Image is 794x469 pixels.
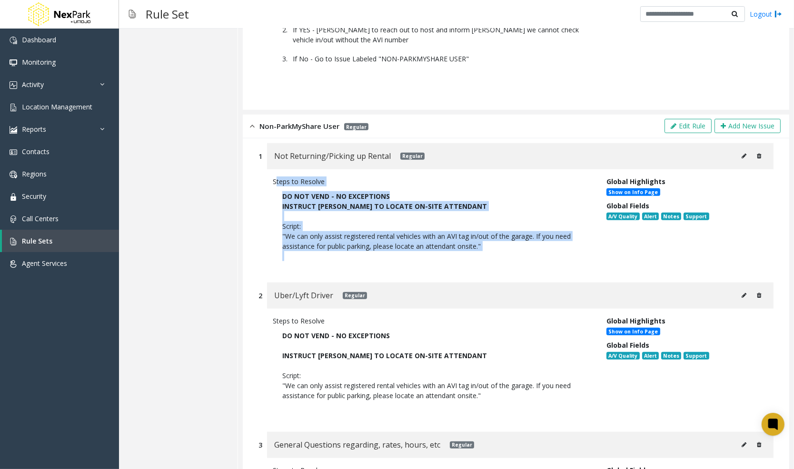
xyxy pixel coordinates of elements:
span: Non-ParkMyShare User [259,121,339,132]
span: Notes [661,352,681,360]
span: Uber/Lyft Driver [274,289,333,302]
span: Alert [642,352,659,360]
img: 'icon' [10,238,17,245]
span: Global Highlights [606,177,665,186]
span: Global Highlights [606,316,665,325]
p: Script: [282,221,583,231]
div: Steps to Resolve [273,316,592,326]
span: Rule Sets [22,236,52,245]
span: Location Management [22,102,92,111]
span: Support [684,352,709,360]
span: Support [684,213,709,220]
div: 2 [258,291,262,301]
div: Steps to Resolve [273,176,592,186]
span: INSTRUCT [PERSON_NAME] TO LOCATE ON-SITE ATTENDANT [282,202,487,211]
span: A/V Quality [606,213,639,220]
span: Reports [22,125,46,134]
a: Logout [750,9,782,19]
span: Regular [450,441,474,449]
span: Monitoring [22,58,56,67]
li: If No - Go to Issue Labeled "NON-PARKMYSHARE USER" [289,50,583,67]
img: 'icon' [10,171,17,178]
h3: Rule Set [141,2,194,26]
span: Show on Info Page [606,188,660,196]
span: A/V Quality [606,352,639,360]
img: 'icon' [10,126,17,134]
span: Show on Info Page [606,328,660,335]
b: DO NOT VEND - NO EXCEPTIONS [282,192,390,201]
div: 1 [258,151,262,161]
img: opened [250,121,255,132]
p: "We can only assist registered rental vehicles with an AVI tag in/out of the garage. If you need ... [282,381,583,401]
img: pageIcon [129,2,136,26]
a: Rule Sets [2,230,119,252]
span: Global Fields [606,201,649,210]
span: Regular [400,153,425,160]
span: Agent Services [22,259,67,268]
img: logout [774,9,782,19]
p: "We can only assist registered rental vehicles with an AVI tag in/out of the garage. If you need ... [282,231,583,251]
span: Regions [22,169,47,178]
img: 'icon' [10,215,17,223]
img: 'icon' [10,193,17,201]
span: Notes [661,213,681,220]
button: Add New Issue [715,119,781,133]
span: Regular [344,123,368,130]
span: Dashboard [22,35,56,44]
span: Security [22,192,46,201]
span: Alert [642,213,659,220]
span: Activity [22,80,44,89]
div: 3 [258,440,262,450]
span: INSTRUCT [PERSON_NAME] TO LOCATE ON-SITE ATTENDANT [282,351,487,360]
span: Not Returning/Picking up Rental [274,150,391,162]
img: 'icon' [10,59,17,67]
span: Global Fields [606,341,649,350]
img: 'icon' [10,148,17,156]
li: If YES - [PERSON_NAME] to reach out to host and inform [PERSON_NAME] we cannot check vehicle in/o... [289,21,583,48]
button: Edit Rule [665,119,712,133]
p: Script: [282,371,583,381]
span: Call Centers [22,214,59,223]
span: Contacts [22,147,50,156]
span: Regular [343,292,367,299]
img: 'icon' [10,81,17,89]
img: 'icon' [10,104,17,111]
b: DO NOT VEND - NO EXCEPTIONS [282,331,390,340]
img: 'icon' [10,260,17,268]
span: General Questions regarding, rates, hours, etc [274,439,440,451]
img: 'icon' [10,37,17,44]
